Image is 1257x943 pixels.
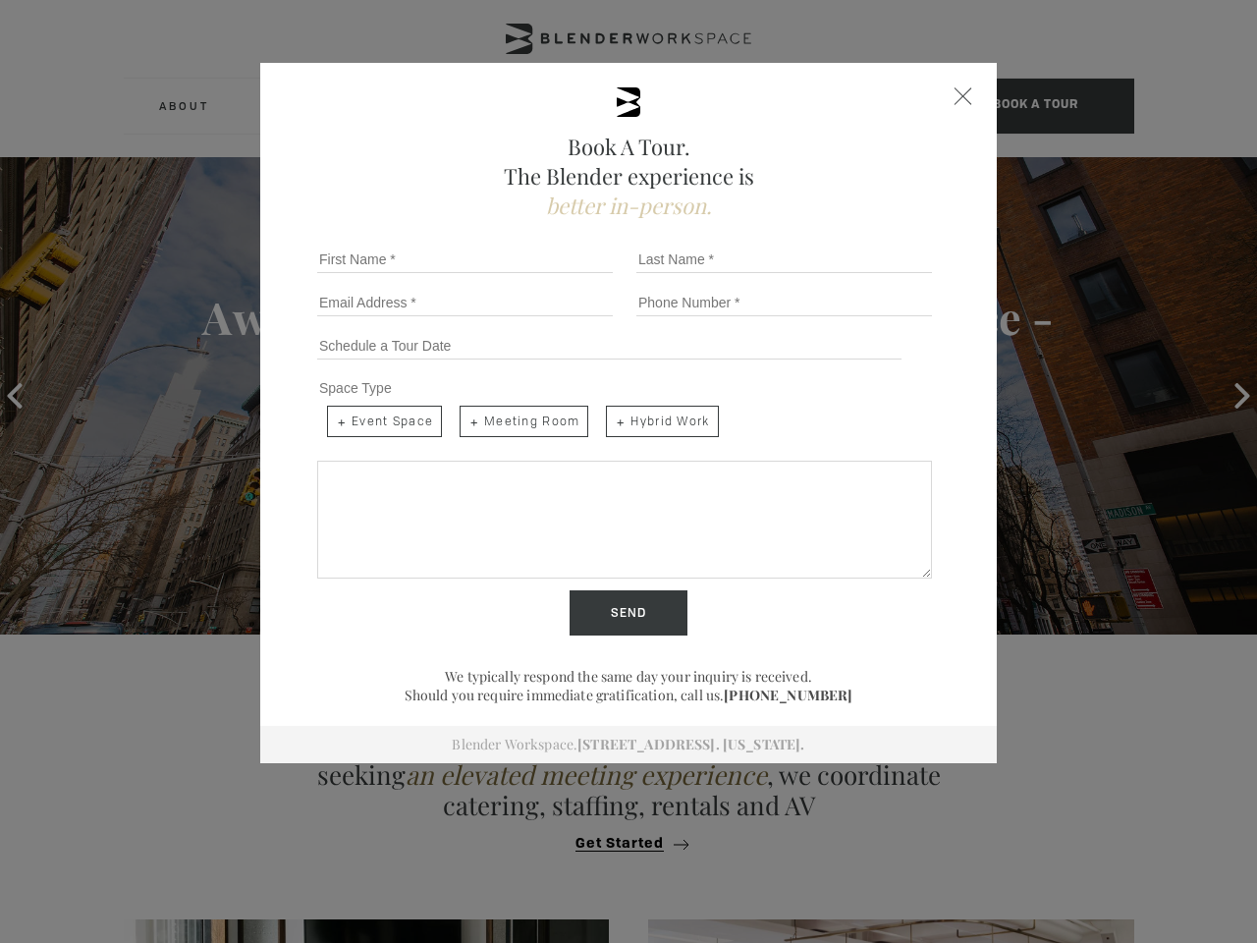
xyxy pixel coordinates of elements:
[546,191,712,220] span: better in-person.
[636,246,932,273] input: Last Name *
[260,726,997,763] div: Blender Workspace.
[606,406,718,437] span: Hybrid Work
[460,406,588,437] span: Meeting Room
[309,686,948,704] p: Should you require immediate gratification, call us.
[309,132,948,220] h2: Book A Tour. The Blender experience is
[955,87,972,105] div: Close form
[577,735,804,753] a: [STREET_ADDRESS]. [US_STATE].
[724,686,852,704] a: [PHONE_NUMBER]
[319,380,392,396] span: Space Type
[317,332,902,360] input: Schedule a Tour Date
[317,246,613,273] input: First Name *
[317,289,613,316] input: Email Address *
[570,590,687,636] input: Send
[309,667,948,686] p: We typically respond the same day your inquiry is received.
[327,406,442,437] span: Event Space
[636,289,932,316] input: Phone Number *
